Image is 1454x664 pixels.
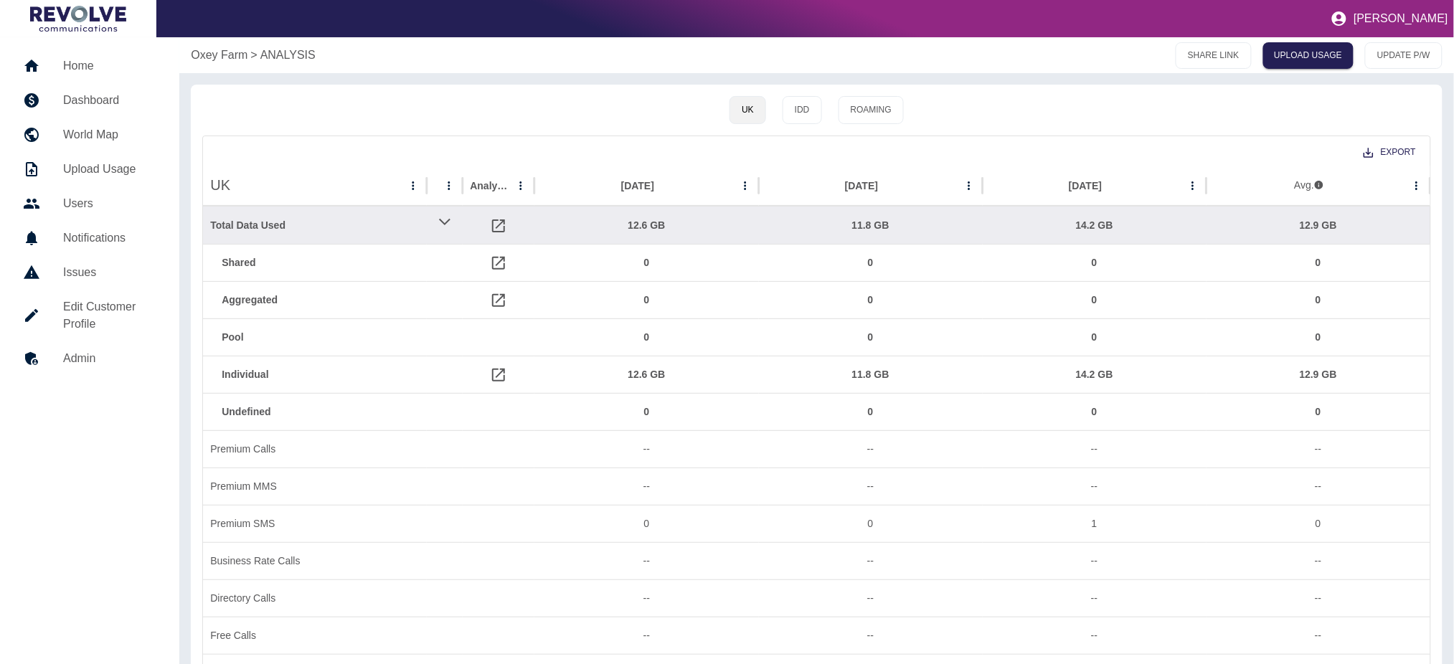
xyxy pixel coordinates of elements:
div: Undefined [222,394,420,430]
div: 0 [990,394,1199,430]
button: Jul 2025 column menu [735,176,755,196]
a: Home [11,49,168,83]
div: Avg. [1294,178,1324,192]
button: avg column menu [1407,176,1427,196]
div: -- [1207,617,1430,654]
div: Total Data Used [210,207,420,244]
div: 12.9 GB [1214,207,1423,244]
div: 11.8 GB [766,207,976,244]
a: Notifications [11,221,168,255]
div: Analysis [470,180,509,191]
button: UK [730,96,766,124]
button: [PERSON_NAME] [1325,4,1454,33]
img: Logo [30,6,126,32]
button: Analysis column menu [511,176,531,196]
h4: UK [210,175,230,196]
div: [DATE] [845,180,878,191]
p: [PERSON_NAME] [1354,12,1448,25]
a: Issues [11,255,168,290]
div: [DATE] [621,180,654,191]
div: -- [1207,430,1430,468]
div: -- [983,430,1207,468]
a: Users [11,186,168,221]
div: Premium SMS [203,505,427,542]
a: Edit Customer Profile [11,290,168,341]
div: 0 [1214,394,1423,430]
div: -- [759,430,983,468]
button: IDD [783,96,822,124]
div: 0 [542,319,751,356]
div: 0 [990,319,1199,356]
button: Export [1352,139,1427,166]
div: 0 [1214,319,1423,356]
button: column menu [439,176,459,196]
div: 0 [766,319,976,356]
div: 14.2 GB [990,207,1199,244]
h5: Home [63,57,156,75]
a: UPLOAD USAGE [1263,42,1354,69]
div: Individual [222,356,420,393]
h5: Users [63,195,156,212]
button: May 2025 column menu [1183,176,1203,196]
div: -- [534,468,758,505]
button: Jun 2025 column menu [959,176,979,196]
h5: Upload Usage [63,161,156,178]
div: -- [983,542,1207,579]
h5: Dashboard [63,92,156,109]
div: Premium Calls [203,430,427,468]
h5: Notifications [63,229,156,247]
button: Roaming [839,96,904,124]
div: Premium MMS [203,468,427,505]
div: -- [983,617,1207,654]
div: Shared [222,245,420,281]
div: -- [983,579,1207,617]
button: UPDATE P/W [1365,42,1443,69]
div: -- [534,579,758,617]
div: 0 [990,245,1199,281]
div: 0 [766,245,976,281]
div: 12.6 GB [542,356,751,393]
div: 14.2 GB [990,356,1199,393]
h5: Issues [63,264,156,281]
div: 11.8 GB [766,356,976,393]
div: Directory Calls [203,579,427,617]
a: Oxey Farm [191,47,247,64]
a: Dashboard [11,83,168,118]
div: -- [534,617,758,654]
div: [DATE] [1069,180,1102,191]
div: 0 [542,394,751,430]
a: Upload Usage [11,152,168,186]
div: 12.9 GB [1214,356,1423,393]
div: -- [759,542,983,579]
div: -- [534,542,758,579]
div: -- [983,468,1207,505]
div: 0 [766,394,976,430]
a: World Map [11,118,168,152]
div: -- [1207,579,1430,617]
div: 0 [759,505,983,542]
h5: Edit Customer Profile [63,298,156,333]
a: ANALYSIS [260,47,316,64]
div: 1 [983,505,1207,542]
div: -- [1207,468,1430,505]
div: 0 [1207,505,1430,542]
div: Pool [222,319,420,356]
button: UK column menu [403,176,423,196]
div: 12.6 GB [542,207,751,244]
div: -- [759,617,983,654]
div: -- [534,430,758,468]
button: SHARE LINK [1176,42,1251,69]
div: 0 [990,282,1199,318]
p: > [250,47,257,64]
div: 0 [766,282,976,318]
div: -- [1207,542,1430,579]
div: -- [759,579,983,617]
svg: 3 months avg [1314,180,1324,190]
div: -- [759,468,983,505]
h5: Admin [63,350,156,367]
div: 0 [1214,245,1423,281]
div: Aggregated [222,282,420,318]
div: 0 [542,282,751,318]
